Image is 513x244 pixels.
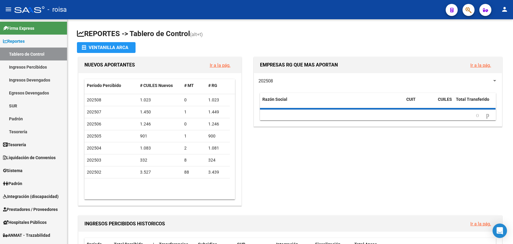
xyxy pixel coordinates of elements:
datatable-header-cell: Total Transferido [453,93,496,113]
span: Prestadores / Proveedores [3,206,58,213]
datatable-header-cell: # CUILES Nuevos [138,79,182,92]
div: 8 [184,157,203,164]
span: (alt+t) [190,32,203,37]
span: 202508 [258,78,273,84]
span: Razón Social [262,97,287,102]
span: 202503 [87,158,101,162]
div: 0 [184,97,203,103]
div: 0 [184,121,203,128]
div: 2 [184,145,203,152]
div: 3.439 [208,169,227,176]
span: - roisa [47,3,67,16]
span: Firma Express [3,25,34,32]
div: 900 [208,133,227,140]
a: Ir a la pág. [470,221,491,227]
a: Ir a la pág. [470,63,491,68]
span: Reportes [3,38,25,45]
div: 1 [184,133,203,140]
span: NUEVOS APORTANTES [84,62,135,68]
span: CUILES [438,97,452,102]
datatable-header-cell: CUILES [435,93,453,113]
div: 1.081 [208,145,227,152]
button: Ir a la pág. [466,218,496,229]
div: 1.246 [208,121,227,128]
span: 202508 [87,97,101,102]
span: Período Percibido [87,83,121,88]
div: 1.449 [208,109,227,116]
span: Total Transferido [456,97,489,102]
datatable-header-cell: Período Percibido [84,79,138,92]
div: 1.246 [140,121,179,128]
span: ANMAT - Trazabilidad [3,232,50,239]
span: CUIT [406,97,416,102]
span: INGRESOS PERCIBIDOS HISTORICOS [84,221,165,227]
h1: REPORTES -> Tablero de Control [77,29,503,39]
a: go to previous page [473,112,482,119]
div: 3.527 [140,169,179,176]
div: 1.023 [140,97,179,103]
div: 1.450 [140,109,179,116]
datatable-header-cell: # RG [206,79,230,92]
div: 1 [184,109,203,116]
span: Sistema [3,167,23,174]
span: 202506 [87,122,101,126]
div: 324 [208,157,227,164]
button: Ir a la pág. [205,60,235,71]
span: # RG [208,83,217,88]
span: Tesorería [3,141,26,148]
span: Integración (discapacidad) [3,193,59,200]
button: Ventanilla ARCA [77,42,136,53]
div: Open Intercom Messenger [493,224,507,238]
mat-icon: menu [5,6,12,13]
div: 1.083 [140,145,179,152]
span: # MT [184,83,194,88]
span: Padrón [3,180,22,187]
span: Liquidación de Convenios [3,154,56,161]
a: Ir a la pág. [210,63,231,68]
datatable-header-cell: CUIT [404,93,435,113]
span: 202505 [87,134,101,138]
span: Hospitales Públicos [3,219,47,226]
a: go to next page [484,112,492,119]
span: 202507 [87,110,101,114]
div: 901 [140,133,179,140]
datatable-header-cell: Razón Social [260,93,404,113]
mat-icon: person [501,6,508,13]
span: EMPRESAS RG QUE MAS APORTAN [260,62,338,68]
div: Ventanilla ARCA [82,42,131,53]
button: Ir a la pág. [466,60,496,71]
div: 88 [184,169,203,176]
span: # CUILES Nuevos [140,83,173,88]
div: 332 [140,157,179,164]
datatable-header-cell: # MT [182,79,206,92]
span: 202504 [87,146,101,150]
div: 1.023 [208,97,227,103]
span: 202502 [87,170,101,175]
